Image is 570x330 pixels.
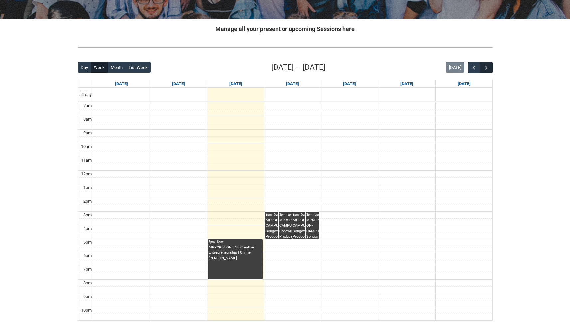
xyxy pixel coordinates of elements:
[82,116,93,123] div: 8am
[306,218,319,239] div: MPRSPR3 ON-CAMPUS Songwriter Producer WED 3:00-5:00 | Studio B ([GEOGRAPHIC_DATA].) (capacity x10...
[285,80,300,88] a: Go to October 8, 2025
[107,62,126,73] button: Month
[82,280,93,286] div: 8pm
[82,212,93,218] div: 3pm
[78,24,493,33] h2: Manage all your present or upcoming Sessions here
[171,80,186,88] a: Go to October 6, 2025
[82,293,93,300] div: 9pm
[82,266,93,273] div: 7pm
[82,239,93,246] div: 5pm
[468,62,480,73] button: Previous Week
[228,80,244,88] a: Go to October 7, 2025
[446,62,464,73] button: [DATE]
[78,91,93,98] span: all-day
[125,62,151,73] button: List Week
[456,80,472,88] a: Go to October 11, 2025
[82,102,93,109] div: 7am
[80,143,93,150] div: 10am
[293,212,319,217] div: 3pm - 5pm
[82,130,93,136] div: 9am
[80,307,93,314] div: 10pm
[342,80,357,88] a: Go to October 9, 2025
[82,184,93,191] div: 1pm
[209,240,262,244] div: 5pm - 8pm
[271,62,325,73] h2: [DATE] – [DATE]
[82,252,93,259] div: 6pm
[279,218,305,239] div: MPRSPR3 ON-CAMPUS Songwriter Producer WED 3:00-5:00 | Ensemble Room 7 ([GEOGRAPHIC_DATA].) (capac...
[266,218,291,239] div: MPRSPR3 ON-CAMPUS Songwriter Producer WED 3:00-5:00 | Ensemble Room 6 ([GEOGRAPHIC_DATA].) (capac...
[91,62,108,73] button: Week
[279,212,305,217] div: 3pm - 5pm
[78,44,493,51] img: REDU_GREY_LINE
[480,62,492,73] button: Next Week
[293,218,319,239] div: MPRSPR3 ON-CAMPUS Songwriter Producer WED 3:00-5:00 | Studio A ([GEOGRAPHIC_DATA].) (capacity x15...
[306,212,319,217] div: 3pm - 5pm
[78,62,91,73] button: Day
[80,171,93,177] div: 12pm
[80,157,93,164] div: 11am
[82,225,93,232] div: 4pm
[114,80,129,88] a: Go to October 5, 2025
[82,198,93,205] div: 2pm
[209,245,262,261] div: MPRCRE6 ONLINE Creative Entrepreneurship | Online | [PERSON_NAME]
[399,80,415,88] a: Go to October 10, 2025
[266,212,291,217] div: 3pm - 5pm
